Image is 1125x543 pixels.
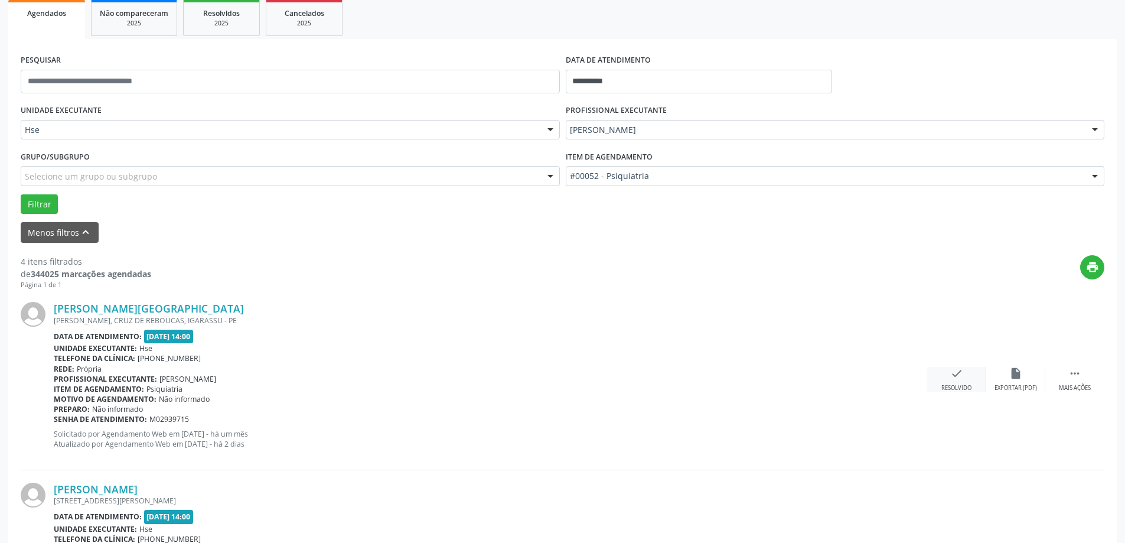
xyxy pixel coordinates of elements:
[21,280,151,290] div: Página 1 de 1
[54,353,135,363] b: Telefone da clínica:
[54,302,244,315] a: [PERSON_NAME][GEOGRAPHIC_DATA]
[25,170,157,183] span: Selecione um grupo ou subgrupo
[25,124,536,136] span: Hse
[21,51,61,70] label: PESQUISAR
[1086,261,1099,274] i: print
[139,524,152,534] span: Hse
[27,8,66,18] span: Agendados
[21,102,102,120] label: UNIDADE EXECUTANTE
[192,19,251,28] div: 2025
[21,302,45,327] img: img
[1068,367,1081,380] i: 
[54,512,142,522] b: Data de atendimento:
[285,8,324,18] span: Cancelados
[941,384,971,392] div: Resolvido
[144,510,194,524] span: [DATE] 14:00
[149,414,189,424] span: M02939715
[566,148,653,166] label: Item de agendamento
[566,102,667,120] label: PROFISSIONAL EXECUTANTE
[21,222,99,243] button: Menos filtroskeyboard_arrow_up
[159,394,210,404] span: Não informado
[31,268,151,279] strong: 344025 marcações agendadas
[144,330,194,343] span: [DATE] 14:00
[159,374,216,384] span: [PERSON_NAME]
[1009,367,1022,380] i: insert_drive_file
[92,404,143,414] span: Não informado
[54,394,156,404] b: Motivo de agendamento:
[54,496,927,506] div: [STREET_ADDRESS][PERSON_NAME]
[21,255,151,268] div: 4 itens filtrados
[77,364,102,374] span: Própria
[570,170,1081,182] span: #00052 - Psiquiatria
[54,331,142,342] b: Data de atendimento:
[570,124,1081,136] span: [PERSON_NAME]
[21,194,58,214] button: Filtrar
[21,148,90,166] label: Grupo/Subgrupo
[203,8,240,18] span: Resolvidos
[994,384,1037,392] div: Exportar (PDF)
[79,226,92,239] i: keyboard_arrow_up
[54,374,157,384] b: Profissional executante:
[54,343,137,353] b: Unidade executante:
[950,367,963,380] i: check
[100,8,168,18] span: Não compareceram
[54,483,138,496] a: [PERSON_NAME]
[54,384,144,394] b: Item de agendamento:
[138,353,201,363] span: [PHONE_NUMBER]
[54,404,90,414] b: Preparo:
[54,414,147,424] b: Senha de atendimento:
[54,316,927,326] div: [PERSON_NAME], CRUZ DE REBOUCAS, IGARASSU - PE
[54,364,74,374] b: Rede:
[100,19,168,28] div: 2025
[139,343,152,353] span: Hse
[1059,384,1091,392] div: Mais ações
[275,19,334,28] div: 2025
[146,384,182,394] span: Psiquiatria
[566,51,651,70] label: DATA DE ATENDIMENTO
[21,268,151,280] div: de
[54,524,137,534] b: Unidade executante:
[21,483,45,508] img: img
[1080,255,1104,279] button: print
[54,429,927,449] p: Solicitado por Agendamento Web em [DATE] - há um mês Atualizado por Agendamento Web em [DATE] - h...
